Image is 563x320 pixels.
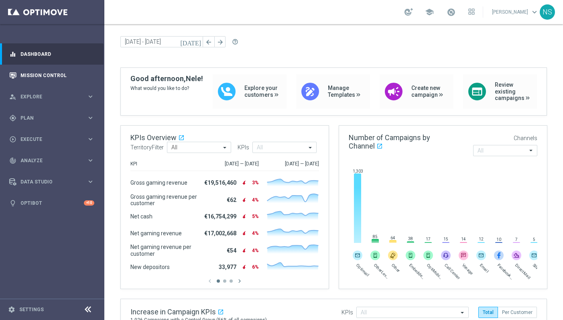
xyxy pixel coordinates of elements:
div: NS [540,4,555,20]
button: equalizer Dashboard [9,51,95,57]
i: keyboard_arrow_right [87,135,94,143]
button: Data Studio keyboard_arrow_right [9,179,95,185]
div: Explore [9,93,87,100]
div: Mission Control [9,65,94,86]
span: Plan [20,116,87,120]
div: +10 [84,200,94,206]
div: Optibot [9,192,94,214]
i: keyboard_arrow_right [87,157,94,164]
a: Settings [19,307,44,312]
div: Data Studio [9,178,87,185]
a: [PERSON_NAME]keyboard_arrow_down [491,6,540,18]
i: track_changes [9,157,16,164]
div: Dashboard [9,43,94,65]
i: play_circle_outline [9,136,16,143]
a: Dashboard [20,43,94,65]
span: Analyze [20,158,87,163]
button: track_changes Analyze keyboard_arrow_right [9,157,95,164]
i: settings [8,306,15,313]
i: keyboard_arrow_right [87,114,94,122]
i: equalizer [9,51,16,58]
i: person_search [9,93,16,100]
div: Execute [9,136,87,143]
button: play_circle_outline Execute keyboard_arrow_right [9,136,95,143]
span: Explore [20,94,87,99]
a: Mission Control [20,65,94,86]
button: lightbulb Optibot +10 [9,200,95,206]
button: person_search Explore keyboard_arrow_right [9,94,95,100]
div: Analyze [9,157,87,164]
button: gps_fixed Plan keyboard_arrow_right [9,115,95,121]
i: gps_fixed [9,114,16,122]
span: school [425,8,434,16]
button: Mission Control [9,72,95,79]
i: keyboard_arrow_right [87,93,94,100]
span: keyboard_arrow_down [530,8,539,16]
i: lightbulb [9,200,16,207]
i: keyboard_arrow_right [87,178,94,185]
div: Plan [9,114,87,122]
span: Execute [20,137,87,142]
span: Data Studio [20,179,87,184]
a: Optibot [20,192,84,214]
